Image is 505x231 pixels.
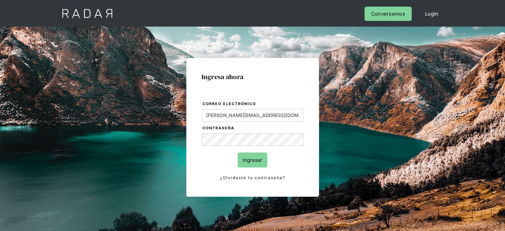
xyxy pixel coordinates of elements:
label: Correo electrónico [203,101,303,107]
h1: Ingresa ahora [202,73,304,80]
a: Conversemos [365,7,412,21]
a: Login [418,7,445,21]
input: Ingresar [238,153,267,168]
label: Contraseña [203,125,303,132]
a: ¿Olvidaste tu contraseña? [202,174,303,181]
input: bruce@wayne.com [202,109,303,122]
form: Login Form [202,100,304,181]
